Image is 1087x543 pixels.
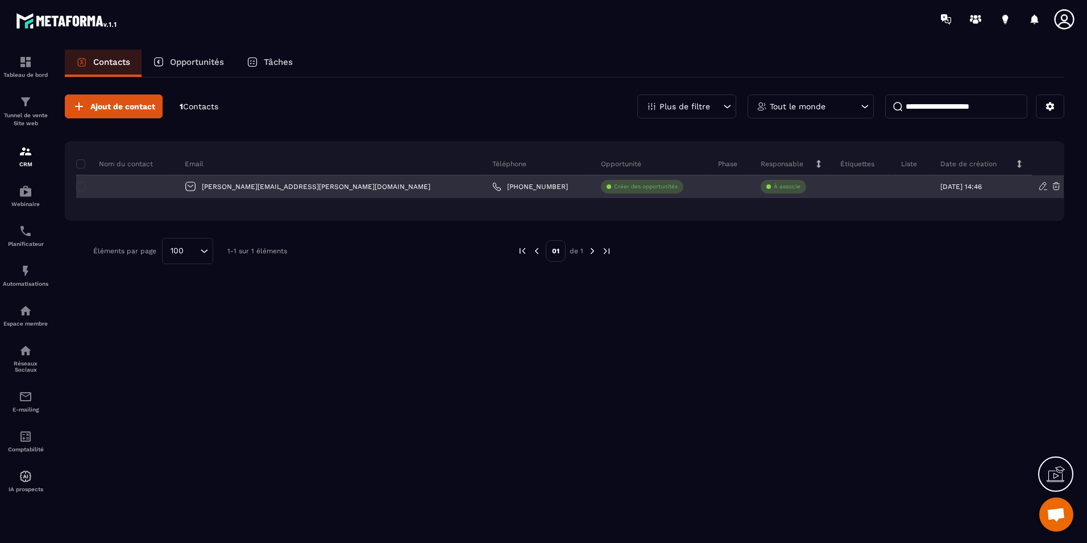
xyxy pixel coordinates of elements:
p: Nom du contact [76,159,153,168]
a: automationsautomationsEspace membre [3,295,48,335]
a: formationformationTableau de bord [3,47,48,87]
p: Webinaire [3,201,48,207]
p: Tâches [264,57,293,67]
p: Planificateur [3,241,48,247]
img: automations [19,264,32,278]
p: Phase [718,159,737,168]
p: Automatisations [3,281,48,287]
p: Date de création [940,159,997,168]
img: scheduler [19,224,32,238]
a: Contacts [65,50,142,77]
img: next [587,246,598,256]
a: automationsautomationsAutomatisations [3,256,48,295]
img: automations [19,184,32,198]
p: CRM [3,161,48,167]
p: Email [185,159,204,168]
p: Tableau de bord [3,72,48,78]
img: prev [532,246,542,256]
a: Tâches [235,50,304,77]
p: Éléments par page [93,247,156,255]
p: Contacts [93,57,130,67]
p: Comptabilité [3,446,48,452]
div: Ouvrir le chat [1039,497,1073,532]
p: Responsable [761,159,803,168]
p: [DATE] 14:46 [940,183,982,191]
div: Search for option [162,238,213,264]
a: schedulerschedulerPlanificateur [3,216,48,256]
p: Tout le monde [770,102,825,110]
p: E-mailing [3,406,48,413]
a: Opportunités [142,50,235,77]
p: Réseaux Sociaux [3,360,48,373]
p: Liste [901,159,917,168]
a: formationformationCRM [3,136,48,176]
p: Plus de filtre [659,102,710,110]
img: automations [19,304,32,318]
p: Créer des opportunités [614,183,678,191]
p: Espace membre [3,320,48,327]
img: social-network [19,344,32,357]
input: Search for option [188,245,197,257]
button: Ajout de contact [65,94,163,118]
a: accountantaccountantComptabilité [3,421,48,461]
p: de 1 [570,246,583,256]
span: Ajout de contact [90,101,155,112]
p: 1 [180,101,218,112]
img: prev [517,246,528,256]
img: email [19,390,32,404]
p: Opportunité [601,159,641,168]
span: Contacts [183,102,218,111]
p: IA prospects [3,486,48,492]
p: Tunnel de vente Site web [3,112,48,127]
p: Étiquettes [840,159,874,168]
img: formation [19,55,32,69]
img: formation [19,145,32,158]
a: [PHONE_NUMBER] [492,182,568,191]
a: automationsautomationsWebinaire [3,176,48,216]
a: social-networksocial-networkRéseaux Sociaux [3,335,48,381]
p: À associe [774,183,800,191]
span: 100 [167,245,188,257]
img: next [601,246,612,256]
img: logo [16,10,118,31]
a: formationformationTunnel de vente Site web [3,87,48,136]
p: 01 [546,240,566,262]
p: 1-1 sur 1 éléments [227,247,287,255]
img: automations [19,470,32,483]
p: Opportunités [170,57,224,67]
img: formation [19,95,32,109]
p: Téléphone [492,159,526,168]
img: accountant [19,430,32,443]
a: emailemailE-mailing [3,381,48,421]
